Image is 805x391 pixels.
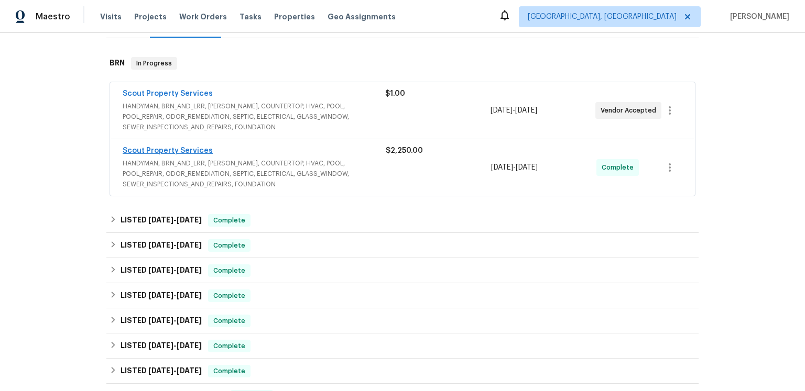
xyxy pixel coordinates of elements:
h6: LISTED [121,289,202,302]
span: [DATE] [148,292,173,299]
span: Complete [209,291,249,301]
span: [DATE] [491,164,513,171]
span: $2,250.00 [386,147,423,154]
span: [DATE] [491,107,513,114]
span: - [491,162,538,173]
span: $1.00 [385,90,405,97]
span: [DATE] [148,241,173,249]
h6: LISTED [121,340,202,352]
span: [DATE] [177,266,202,274]
span: - [148,367,202,374]
h6: LISTED [121,315,202,327]
span: [DATE] [177,216,202,224]
a: Scout Property Services [123,90,213,97]
span: - [491,105,537,116]
div: BRN In Progress [106,47,699,80]
span: [PERSON_NAME] [726,12,789,22]
span: Maestro [36,12,70,22]
span: Visits [100,12,122,22]
span: [DATE] [515,107,537,114]
span: [DATE] [148,342,173,349]
span: [DATE] [177,241,202,249]
div: LISTED [DATE]-[DATE]Complete [106,258,699,283]
span: Work Orders [179,12,227,22]
span: Complete [209,366,249,376]
div: LISTED [DATE]-[DATE]Complete [106,233,699,258]
span: [DATE] [148,367,173,374]
span: Geo Assignments [328,12,396,22]
span: [GEOGRAPHIC_DATA], [GEOGRAPHIC_DATA] [528,12,677,22]
span: Tasks [240,13,262,20]
span: Complete [209,316,249,326]
div: LISTED [DATE]-[DATE]Complete [106,283,699,308]
span: - [148,216,202,224]
span: Complete [209,240,249,251]
h6: LISTED [121,365,202,377]
span: - [148,292,202,299]
span: HANDYMAN, BRN_AND_LRR, [PERSON_NAME], COUNTERTOP, HVAC, POOL, POOL_REPAIR, ODOR_REMEDIATION, SEPT... [123,101,385,132]
span: [DATE] [177,317,202,324]
span: HANDYMAN, BRN_AND_LRR, [PERSON_NAME], COUNTERTOP, HVAC, POOL, POOL_REPAIR, ODOR_REMEDIATION, SEPT... [123,158,386,189]
div: LISTED [DATE]-[DATE]Complete [106,359,699,384]
span: Vendor Accepted [601,105,660,116]
h6: LISTED [121,239,202,252]
span: - [148,241,202,249]
div: LISTED [DATE]-[DATE]Complete [106,333,699,359]
div: LISTED [DATE]-[DATE]Complete [106,308,699,333]
span: - [148,342,202,349]
h6: LISTED [121,214,202,227]
span: In Progress [132,58,176,69]
span: Complete [209,215,249,226]
a: Scout Property Services [123,147,213,154]
span: Complete [209,341,249,351]
h6: LISTED [121,264,202,277]
span: [DATE] [148,266,173,274]
span: - [148,317,202,324]
div: LISTED [DATE]-[DATE]Complete [106,208,699,233]
span: - [148,266,202,274]
span: Complete [602,162,638,173]
span: [DATE] [177,342,202,349]
span: Complete [209,265,249,276]
span: Properties [274,12,315,22]
h6: BRN [110,57,125,70]
span: [DATE] [148,317,173,324]
span: [DATE] [148,216,173,224]
span: [DATE] [177,292,202,299]
span: Projects [134,12,167,22]
span: [DATE] [516,164,538,171]
span: [DATE] [177,367,202,374]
